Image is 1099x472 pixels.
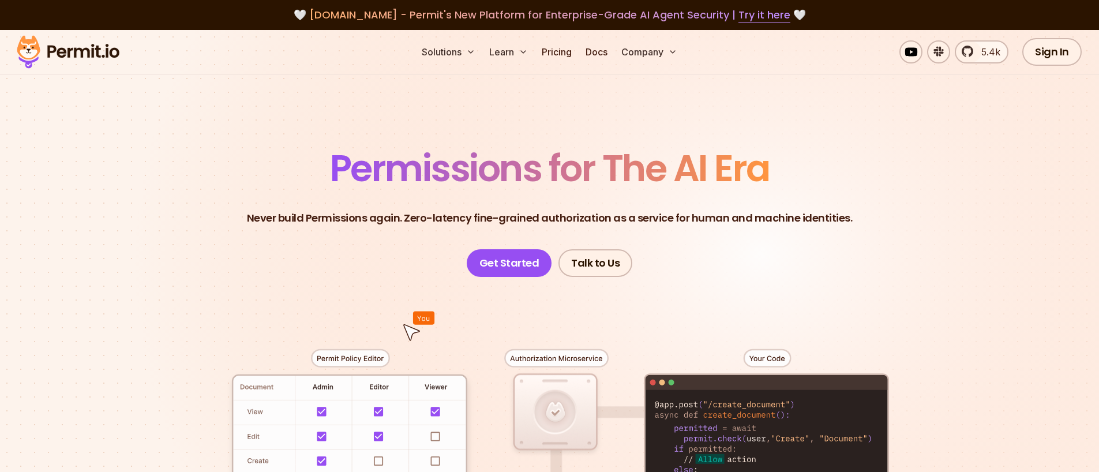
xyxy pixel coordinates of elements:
[537,40,576,63] a: Pricing
[417,40,480,63] button: Solutions
[28,7,1071,23] div: 🤍 🤍
[467,249,552,277] a: Get Started
[309,8,790,22] span: [DOMAIN_NAME] - Permit's New Platform for Enterprise-Grade AI Agent Security |
[485,40,532,63] button: Learn
[558,249,632,277] a: Talk to Us
[330,143,770,194] span: Permissions for The AI Era
[738,8,790,23] a: Try it here
[247,210,853,226] p: Never build Permissions again. Zero-latency fine-grained authorization as a service for human and...
[974,45,1000,59] span: 5.4k
[12,32,125,72] img: Permit logo
[617,40,682,63] button: Company
[581,40,612,63] a: Docs
[1022,38,1082,66] a: Sign In
[955,40,1008,63] a: 5.4k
